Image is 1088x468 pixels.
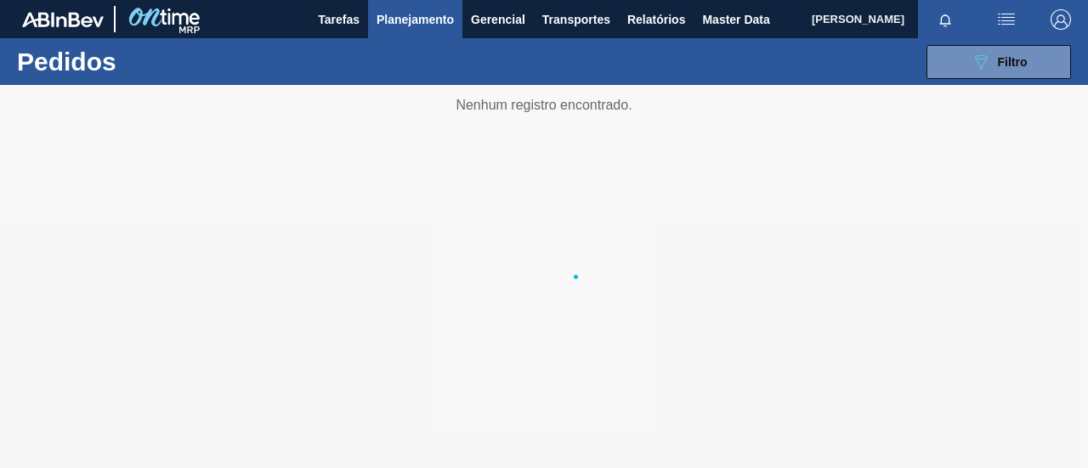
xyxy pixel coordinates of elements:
[471,9,525,30] span: Gerencial
[1051,9,1071,30] img: Logout
[926,45,1071,79] button: Filtro
[22,12,104,27] img: TNhmsLtSVTkK8tSr43FrP2fwEKptu5GPRR3wAAAABJRU5ErkJggg==
[996,9,1017,30] img: userActions
[918,8,972,31] button: Notificações
[627,9,685,30] span: Relatórios
[702,9,769,30] span: Master Data
[318,9,360,30] span: Tarefas
[998,55,1028,69] span: Filtro
[17,52,252,71] h1: Pedidos
[377,9,454,30] span: Planejamento
[542,9,610,30] span: Transportes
